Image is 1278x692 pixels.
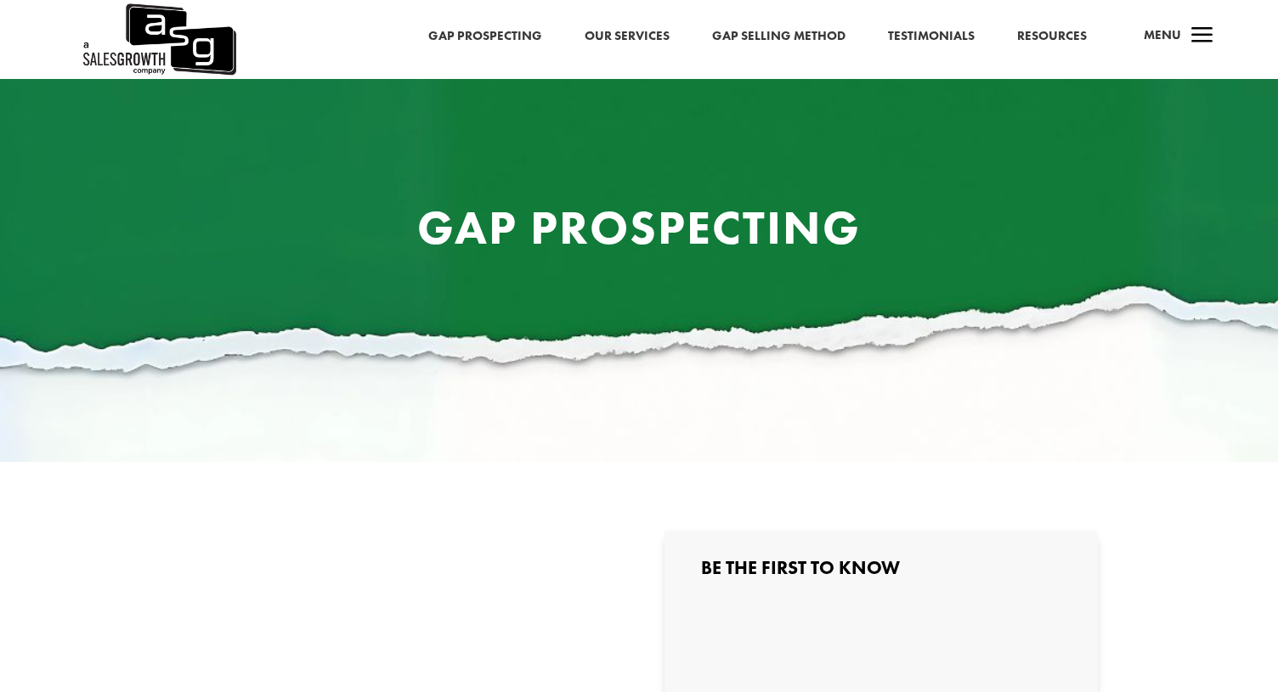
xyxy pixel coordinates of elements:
[701,559,1061,586] h3: Be the First to Know
[585,25,670,48] a: Our Services
[712,25,845,48] a: Gap Selling Method
[1017,25,1087,48] a: Resources
[1185,20,1219,53] span: a
[428,25,542,48] a: Gap Prospecting
[888,25,975,48] a: Testimonials
[316,204,962,260] h1: Gap Prospecting
[1144,26,1181,43] span: Menu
